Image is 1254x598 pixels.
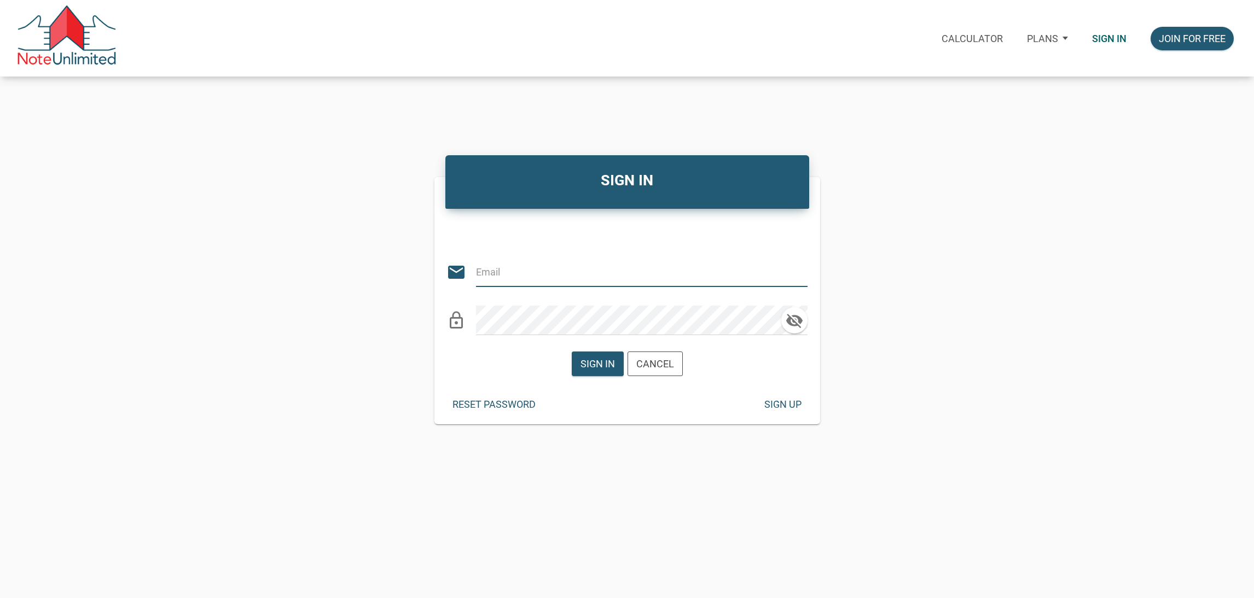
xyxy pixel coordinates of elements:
button: Plans [1015,19,1080,58]
h4: SIGN IN [454,169,801,192]
i: email [446,262,466,282]
i: lock_outline [446,310,466,330]
button: Sign in [572,351,624,376]
p: Plans [1027,33,1058,44]
button: Sign up [756,392,810,416]
button: Join for free [1151,27,1234,50]
button: Reset password [444,392,544,416]
a: Sign in [1080,19,1139,58]
div: Cancel [636,356,674,371]
a: Plans [1015,19,1080,58]
img: NoteUnlimited [16,5,117,71]
a: Join for free [1139,19,1246,58]
input: Email [476,257,788,287]
div: Join for free [1159,31,1226,46]
button: Cancel [628,351,683,376]
p: Calculator [942,33,1003,44]
p: Sign in [1092,33,1127,44]
div: Reset password [452,397,536,412]
a: Calculator [930,19,1015,58]
div: Sign up [764,397,802,412]
div: Sign in [580,356,615,371]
